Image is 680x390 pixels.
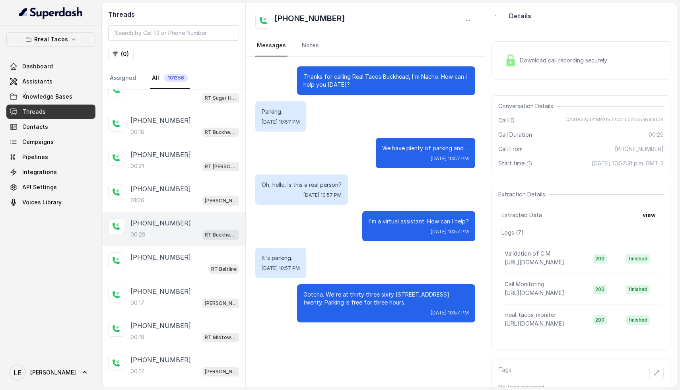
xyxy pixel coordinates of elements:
p: RT Midtown / EN [205,334,237,341]
span: [DATE] 10:57 PM [431,155,469,162]
span: [DATE] 10:57 PM [262,265,300,272]
p: Tags [498,366,511,380]
a: Assigned [108,68,138,89]
p: [PERSON_NAME] / EN [205,299,237,307]
button: Rreal Tacos [6,32,95,47]
span: [DATE] 10:57 PM [303,192,342,198]
span: Pipelines [22,153,48,161]
span: Contacts [22,123,48,131]
span: [PERSON_NAME] [30,369,76,376]
p: [PHONE_NUMBER] [130,150,191,159]
a: [PERSON_NAME] [6,361,95,384]
span: Extracted Data [501,211,542,219]
span: 200 [593,254,607,264]
span: Download call recording securely [520,56,610,64]
span: finished [626,315,650,325]
a: API Settings [6,180,95,194]
button: view [638,208,661,222]
p: Gotcha. We're at thirty three sixty [STREET_ADDRESS] twenty. Parking is free for three hours. [303,291,469,307]
span: Conversation Details [498,102,556,110]
p: 00:19 [130,333,144,341]
text: LE [14,369,21,377]
a: Messages [255,35,288,56]
span: Call From [498,145,523,153]
span: 200 [593,315,607,325]
button: (0) [108,47,134,61]
p: [PHONE_NUMBER] [130,355,191,365]
p: [PHONE_NUMBER] [130,321,191,330]
p: [PERSON_NAME] / EN [205,368,237,376]
img: light.svg [19,6,83,19]
p: Thanks for calling Real Tacos Buckhead, I'm Nacho. How can i help you [DATE]? [303,73,469,89]
nav: Tabs [108,68,239,89]
p: We have plenty of parking and ... [382,144,469,152]
span: [DATE] 10:57 PM [262,119,300,125]
p: RT [PERSON_NAME][GEOGRAPHIC_DATA] / EN [205,163,237,171]
span: Dashboard [22,62,53,70]
span: Call Duration [498,131,532,139]
span: finished [626,254,650,264]
p: buckhead_en [505,341,539,349]
p: It's parking. [262,254,300,262]
p: Call Monitoring [505,280,544,288]
a: Dashboard [6,59,95,74]
h2: [PHONE_NUMBER] [274,13,345,29]
p: 00:17 [130,299,144,307]
a: Notes [300,35,321,56]
span: CA4f8b3a0f1de2f572001cded55ab4a0d6 [565,116,664,124]
p: [PHONE_NUMBER] [130,218,191,228]
p: Rreal Tacos [34,35,68,44]
p: [PHONE_NUMBER] [130,287,191,296]
p: [PHONE_NUMBER] [130,116,191,125]
span: finished [626,285,650,294]
nav: Tabs [255,35,476,56]
p: RT Beltline [211,265,237,273]
p: RT Buckhead / EN [205,128,237,136]
a: Voices Library [6,195,95,210]
p: Validation of C.M [505,250,550,258]
span: 200 [593,285,607,294]
span: Assistants [22,78,52,85]
a: Knowledge Bases [6,89,95,104]
a: Pipelines [6,150,95,164]
span: Call ID [498,116,515,124]
span: Voices Library [22,198,62,206]
span: Start time [498,159,534,167]
span: [DATE] 10:57:31 p.m. GMT-3 [592,159,664,167]
p: 00:29 [130,231,146,239]
a: Threads [6,105,95,119]
p: [PERSON_NAME] / EN [205,197,237,205]
span: [URL][DOMAIN_NAME] [505,289,564,296]
span: [PHONE_NUMBER] [615,145,664,153]
span: Threads [22,108,46,116]
p: [PHONE_NUMBER] [130,252,191,262]
span: Knowledge Bases [22,93,72,101]
span: API Settings [22,183,57,191]
img: Lock Icon [505,54,517,66]
p: Details [509,11,531,21]
p: [PHONE_NUMBER] [130,184,191,194]
a: Assistants [6,74,95,89]
p: Logs ( 7 ) [501,229,661,237]
a: Contacts [6,120,95,134]
p: RT Buckhead / EN [205,231,237,239]
span: [DATE] 10:57 PM [431,310,469,316]
span: Extraction Details [498,190,548,198]
p: 00:17 [130,367,144,375]
span: [DATE] 10:57 PM [431,229,469,235]
p: I'm a virtual assistant. How can I help? [369,217,469,225]
p: 00:18 [130,128,144,136]
a: All101356 [150,68,190,89]
a: Integrations [6,165,95,179]
span: Integrations [22,168,57,176]
p: Oh, hello. Is this a real person? [262,181,342,189]
span: [URL][DOMAIN_NAME] [505,259,564,266]
input: Search by Call ID or Phone Number [108,25,239,41]
span: Campaigns [22,138,54,146]
span: [URL][DOMAIN_NAME] [505,320,564,327]
p: 01:06 [130,196,144,204]
p: Parking. [262,108,300,116]
h2: Threads [108,10,239,19]
p: RT Sugar Hill / EN [205,94,237,102]
span: 101356 [164,74,188,82]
